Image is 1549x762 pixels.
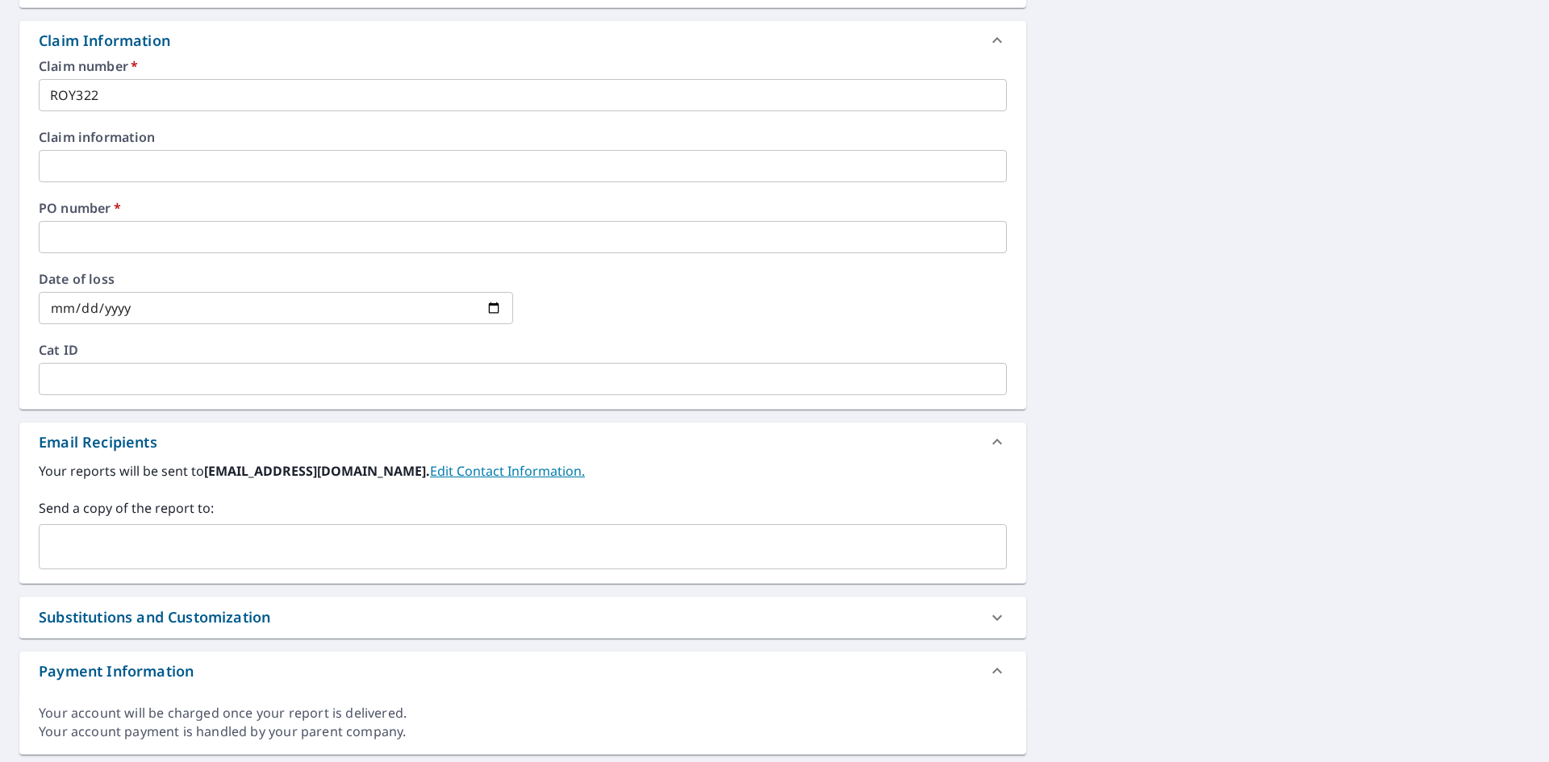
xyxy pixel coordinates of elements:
[39,722,1007,741] div: Your account payment is handled by your parent company.
[39,431,157,453] div: Email Recipients
[39,131,1007,144] label: Claim information
[39,660,194,682] div: Payment Information
[39,273,513,285] label: Date of loss
[19,423,1026,461] div: Email Recipients
[39,606,270,628] div: Substitutions and Customization
[39,704,1007,722] div: Your account will be charged once your report is delivered.
[19,597,1026,638] div: Substitutions and Customization
[39,202,1007,214] label: PO number
[204,462,430,480] b: [EMAIL_ADDRESS][DOMAIN_NAME].
[39,60,1007,73] label: Claim number
[19,21,1026,60] div: Claim Information
[39,344,1007,356] label: Cat ID
[39,498,1007,518] label: Send a copy of the report to:
[430,462,585,480] a: EditContactInfo
[39,461,1007,481] label: Your reports will be sent to
[19,652,1026,690] div: Payment Information
[39,30,170,52] div: Claim Information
